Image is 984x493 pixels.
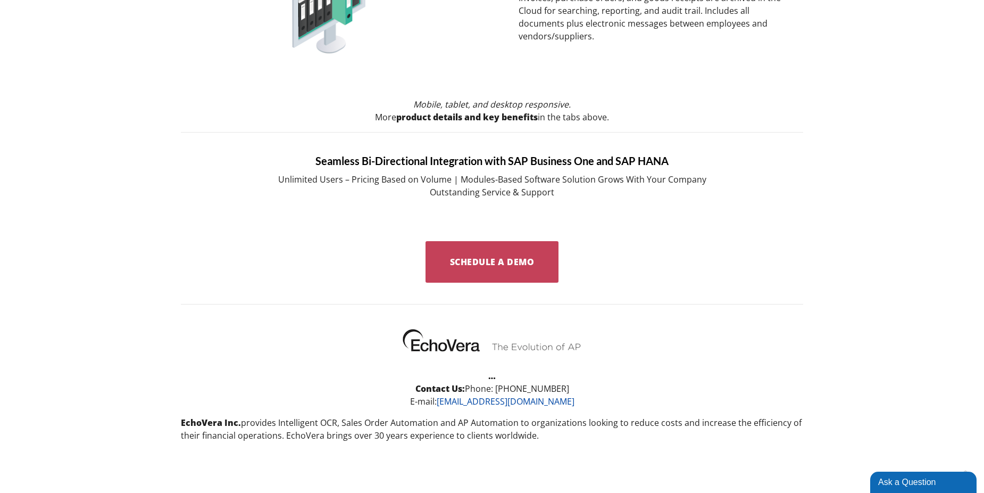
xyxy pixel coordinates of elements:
[181,326,803,408] p: Phone: [PHONE_NUMBER] E-mail:
[870,470,979,493] iframe: chat widget
[396,111,538,123] strong: product details and key benefits
[181,173,803,199] p: Unlimited Users – Pricing Based on Volume | Modules-Based Software Solution Grows With Your Compa...
[181,154,803,168] h5: Seamless Bi-Directional Integration with SAP Business One and SAP HANA
[437,396,574,407] a: [EMAIL_ADDRESS][DOMAIN_NAME]
[413,98,571,110] em: Mobile, tablet, and desktop responsive.
[426,241,558,283] a: Schedule a Demo
[181,417,241,429] strong: EchoVera Inc.
[181,326,803,395] strong: … Contact Us:
[181,98,803,124] p: More in the tabs above.
[450,256,535,268] span: Schedule a Demo
[181,416,803,442] p: provides Intelligent OCR, Sales Order Automation and AP Automation to organizations looking to re...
